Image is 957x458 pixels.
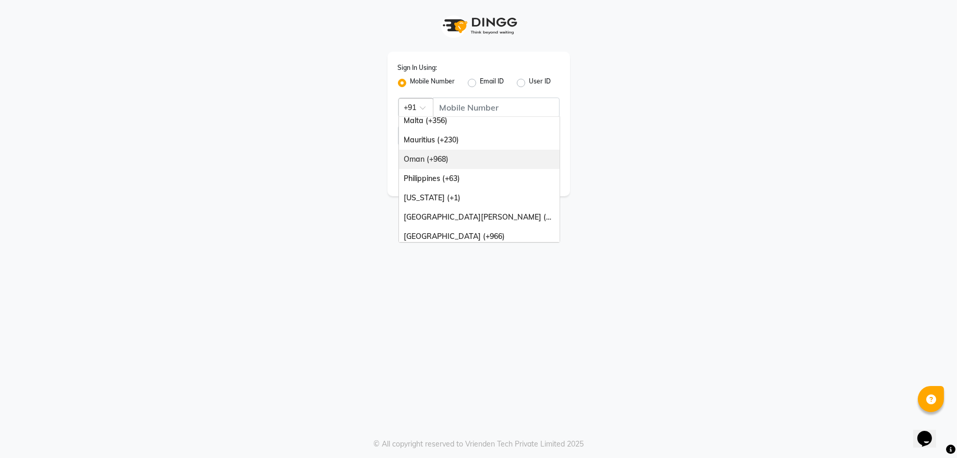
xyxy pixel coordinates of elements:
[410,77,455,89] label: Mobile Number
[913,416,947,448] iframe: chat widget
[398,63,438,73] label: Sign In Using:
[398,126,536,146] input: Username
[437,10,520,41] img: logo1.svg
[399,188,560,208] div: [US_STATE] (+1)
[433,98,560,117] input: Username
[529,77,551,89] label: User ID
[399,111,560,130] div: Malta (+356)
[399,130,560,150] div: Mauritius (+230)
[399,208,560,227] div: [GEOGRAPHIC_DATA][PERSON_NAME] (+1784)
[398,116,560,243] ng-dropdown-panel: Options list
[480,77,504,89] label: Email ID
[399,150,560,169] div: Oman (+968)
[399,227,560,246] div: [GEOGRAPHIC_DATA] (+966)
[399,169,560,188] div: Philippines (+63)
